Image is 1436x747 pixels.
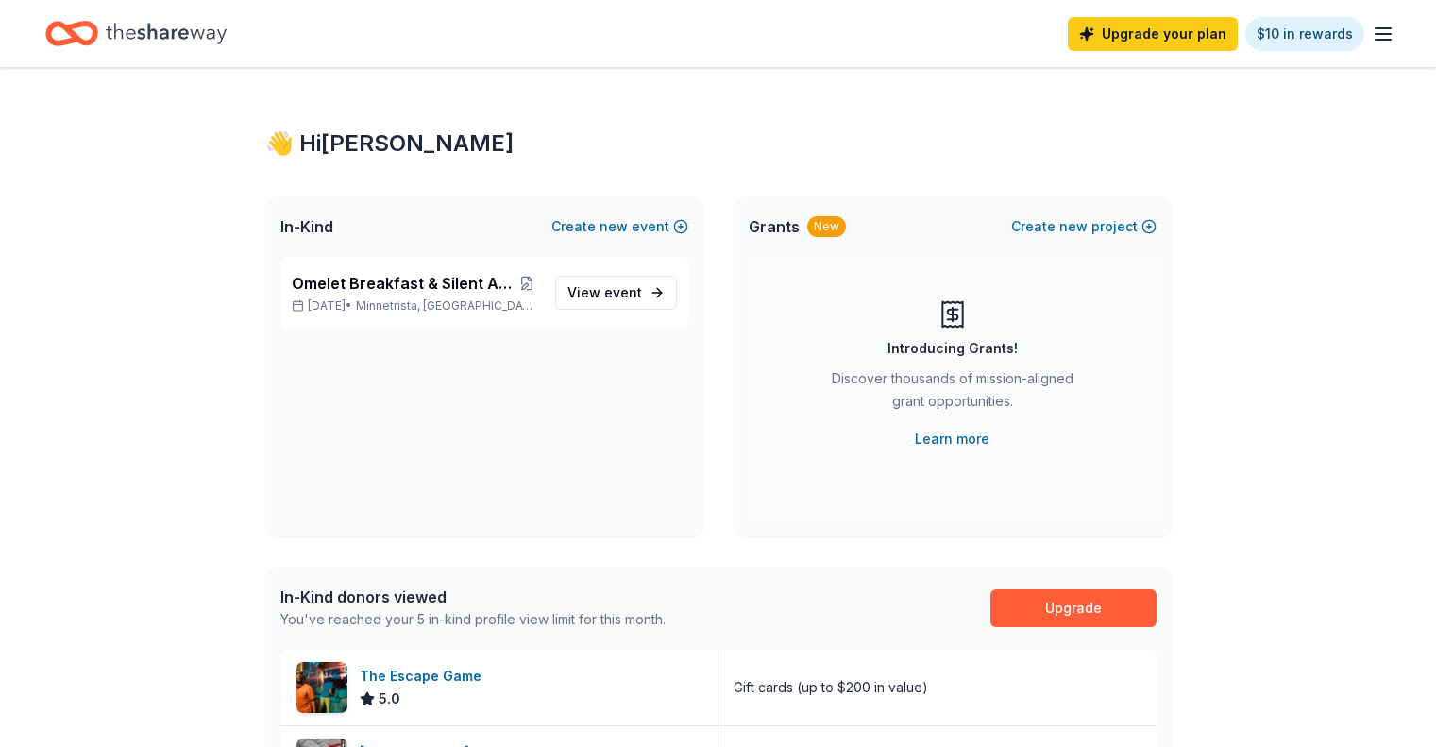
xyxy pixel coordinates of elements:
div: Gift cards (up to $200 in value) [734,676,928,699]
a: Upgrade your plan [1068,17,1238,51]
a: Upgrade [990,589,1157,627]
button: Createnewevent [551,215,688,238]
span: new [600,215,628,238]
a: Home [45,11,227,56]
button: Createnewproject [1011,215,1157,238]
div: The Escape Game [360,665,489,688]
p: [DATE] • [292,298,540,314]
span: 5.0 [379,688,400,710]
span: View [567,281,642,304]
div: Discover thousands of mission-aligned grant opportunities. [824,367,1081,420]
div: You've reached your 5 in-kind profile view limit for this month. [280,608,666,631]
div: Introducing Grants! [887,337,1018,360]
div: New [807,216,846,237]
img: Image for The Escape Game [296,662,347,713]
div: 👋 Hi [PERSON_NAME] [265,128,1172,159]
a: $10 in rewards [1245,17,1364,51]
span: In-Kind [280,215,333,238]
span: Omelet Breakfast & Silent Auction Fundraiser [292,272,515,295]
span: event [604,284,642,300]
span: new [1059,215,1088,238]
span: Minnetrista, [GEOGRAPHIC_DATA] [356,298,539,314]
span: Grants [749,215,800,238]
a: View event [555,276,677,310]
div: In-Kind donors viewed [280,586,666,608]
a: Learn more [915,428,989,450]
